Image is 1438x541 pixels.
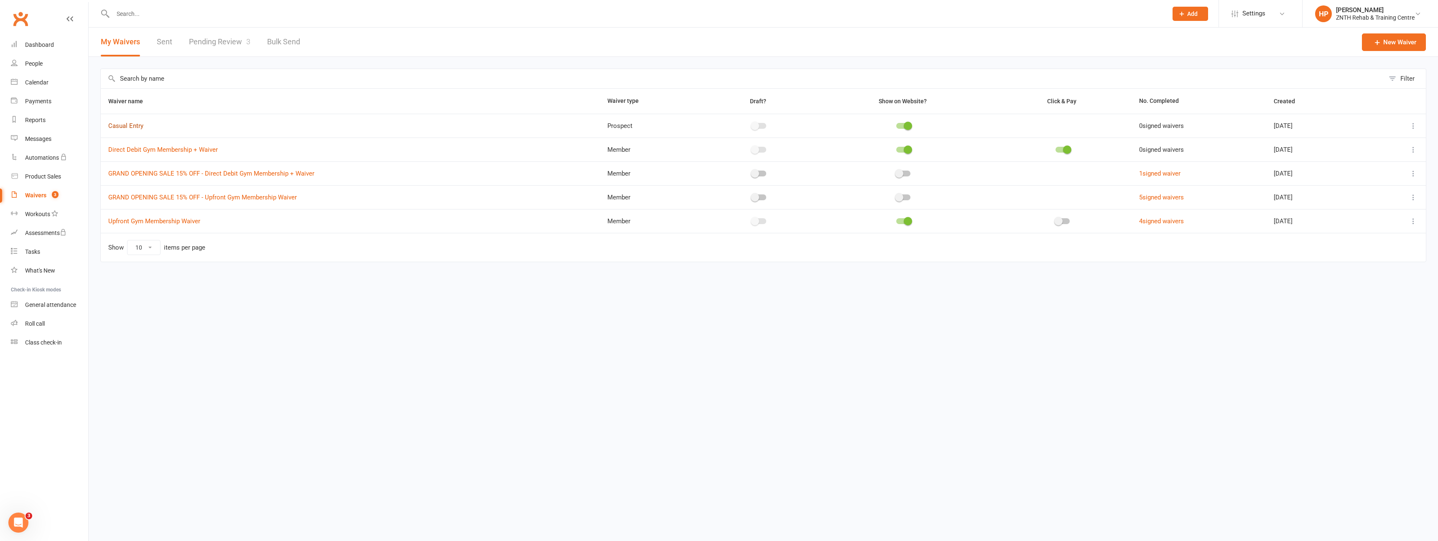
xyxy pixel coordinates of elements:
[11,167,88,186] a: Product Sales
[600,209,705,233] td: Member
[25,248,40,255] div: Tasks
[25,513,32,519] span: 3
[1047,98,1076,105] span: Click & Pay
[11,333,88,352] a: Class kiosk mode
[108,194,297,201] a: GRAND OPENING SALE 15% OFF - Upfront Gym Membership Waiver
[11,242,88,261] a: Tasks
[11,92,88,111] a: Payments
[1266,138,1369,161] td: [DATE]
[25,339,62,346] div: Class check-in
[1400,74,1415,84] div: Filter
[1139,146,1184,153] span: 0 signed waivers
[101,28,140,56] button: My Waivers
[108,98,152,105] span: Waiver name
[25,41,54,48] div: Dashboard
[1274,96,1304,106] button: Created
[11,296,88,314] a: General attendance kiosk mode
[11,54,88,73] a: People
[25,211,50,217] div: Workouts
[600,89,705,114] th: Waiver type
[1139,194,1184,201] a: 5signed waivers
[164,244,205,251] div: items per page
[1362,33,1426,51] a: New Waiver
[52,191,59,198] span: 3
[157,28,172,56] a: Sent
[600,114,705,138] td: Prospect
[108,122,143,130] a: Casual Entry
[11,111,88,130] a: Reports
[25,173,61,180] div: Product Sales
[11,73,88,92] a: Calendar
[25,267,55,274] div: What's New
[1040,96,1086,106] button: Click & Pay
[246,37,250,46] span: 3
[110,8,1162,20] input: Search...
[600,161,705,185] td: Member
[25,135,51,142] div: Messages
[750,98,766,105] span: Draft?
[11,224,88,242] a: Assessments
[1242,4,1265,23] span: Settings
[1266,114,1369,138] td: [DATE]
[600,138,705,161] td: Member
[25,79,48,86] div: Calendar
[108,240,205,255] div: Show
[25,154,59,161] div: Automations
[1173,7,1208,21] button: Add
[25,117,46,123] div: Reports
[25,60,43,67] div: People
[1266,161,1369,185] td: [DATE]
[1187,10,1198,17] span: Add
[101,69,1384,88] input: Search by name
[108,146,218,153] a: Direct Debit Gym Membership + Waiver
[25,230,66,236] div: Assessments
[189,28,250,56] a: Pending Review3
[1139,217,1184,225] a: 4signed waivers
[1132,89,1267,114] th: No. Completed
[11,36,88,54] a: Dashboard
[1336,6,1415,14] div: [PERSON_NAME]
[25,192,46,199] div: Waivers
[108,217,200,225] a: Upfront Gym Membership Waiver
[1274,98,1304,105] span: Created
[11,314,88,333] a: Roll call
[742,96,775,106] button: Draft?
[879,98,927,105] span: Show on Website?
[1266,209,1369,233] td: [DATE]
[1315,5,1332,22] div: HP
[871,96,936,106] button: Show on Website?
[1139,122,1184,130] span: 0 signed waivers
[11,148,88,167] a: Automations
[600,185,705,209] td: Member
[108,170,314,177] a: GRAND OPENING SALE 15% OFF - Direct Debit Gym Membership + Waiver
[1139,170,1180,177] a: 1signed waiver
[10,8,31,29] a: Clubworx
[25,98,51,105] div: Payments
[25,320,45,327] div: Roll call
[1336,14,1415,21] div: ZNTH Rehab & Training Centre
[8,513,28,533] iframe: Intercom live chat
[11,186,88,205] a: Waivers 3
[25,301,76,308] div: General attendance
[108,96,152,106] button: Waiver name
[1266,185,1369,209] td: [DATE]
[11,261,88,280] a: What's New
[1384,69,1426,88] button: Filter
[11,205,88,224] a: Workouts
[11,130,88,148] a: Messages
[267,28,300,56] a: Bulk Send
